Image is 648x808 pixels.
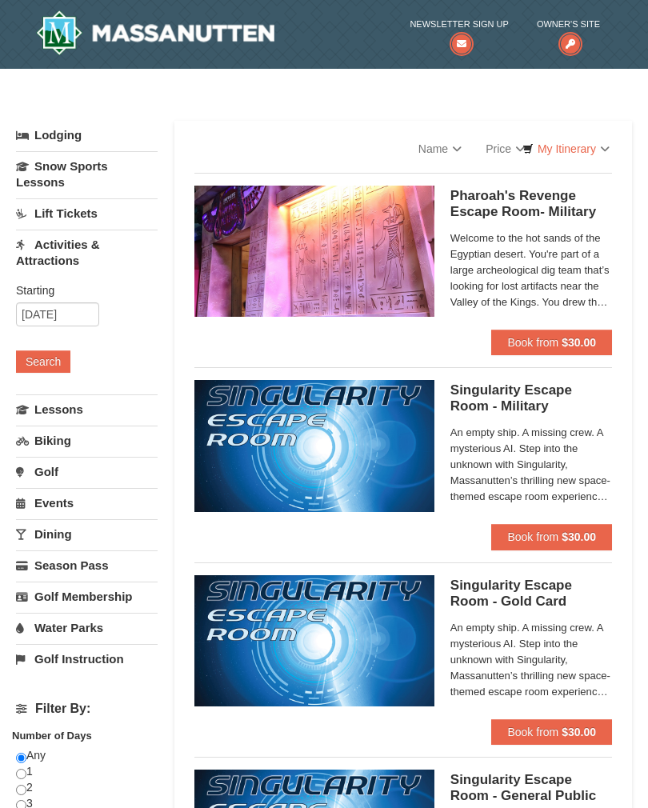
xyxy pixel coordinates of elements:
[16,550,158,580] a: Season Pass
[16,613,158,642] a: Water Parks
[16,488,158,518] a: Events
[450,188,612,220] h5: Pharoah's Revenge Escape Room- Military
[194,380,434,511] img: 6619913-520-2f5f5301.jpg
[491,719,612,745] button: Book from $30.00
[16,644,158,674] a: Golf Instruction
[507,726,558,738] span: Book from
[491,524,612,550] button: Book from $30.00
[36,10,274,55] a: Massanutten Resort
[16,350,70,373] button: Search
[450,578,612,610] h5: Singularity Escape Room - Gold Card
[406,133,474,165] a: Name
[491,330,612,355] button: Book from $30.00
[537,16,600,49] a: Owner's Site
[16,121,158,150] a: Lodging
[537,16,600,32] span: Owner's Site
[16,519,158,549] a: Dining
[450,382,612,414] h5: Singularity Escape Room - Military
[507,336,558,349] span: Book from
[16,198,158,228] a: Lift Tickets
[450,772,612,804] h5: Singularity Escape Room - General Public
[16,151,158,197] a: Snow Sports Lessons
[562,530,596,543] strong: $30.00
[16,230,158,275] a: Activities & Attractions
[12,730,92,742] strong: Number of Days
[194,575,434,706] img: 6619913-513-94f1c799.jpg
[507,530,558,543] span: Book from
[16,426,158,455] a: Biking
[410,16,508,49] a: Newsletter Sign Up
[194,186,434,317] img: 6619913-410-20a124c9.jpg
[474,133,537,165] a: Price
[512,137,620,161] a: My Itinerary
[36,10,274,55] img: Massanutten Resort Logo
[450,620,612,700] span: An empty ship. A missing crew. A mysterious AI. Step into the unknown with Singularity, Massanutt...
[16,702,158,716] h4: Filter By:
[16,457,158,486] a: Golf
[450,230,612,310] span: Welcome to the hot sands of the Egyptian desert. You're part of a large archeological dig team th...
[16,394,158,424] a: Lessons
[562,726,596,738] strong: $30.00
[410,16,508,32] span: Newsletter Sign Up
[16,582,158,611] a: Golf Membership
[16,282,146,298] label: Starting
[562,336,596,349] strong: $30.00
[450,425,612,505] span: An empty ship. A missing crew. A mysterious AI. Step into the unknown with Singularity, Massanutt...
